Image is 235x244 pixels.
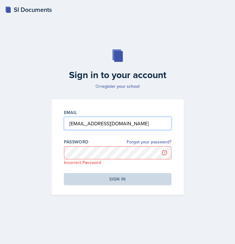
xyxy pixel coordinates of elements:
[64,173,171,185] button: Sign in
[64,109,77,116] label: Email
[127,139,171,145] a: Forgot your password?
[100,83,140,89] a: register your school
[5,5,52,14] a: SI Documents
[48,83,188,89] p: Or
[64,139,89,145] label: Password
[109,176,125,182] div: Sign in
[64,117,171,130] input: Email
[64,159,171,166] p: Incorrect Password
[48,69,188,81] h2: Sign in to your account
